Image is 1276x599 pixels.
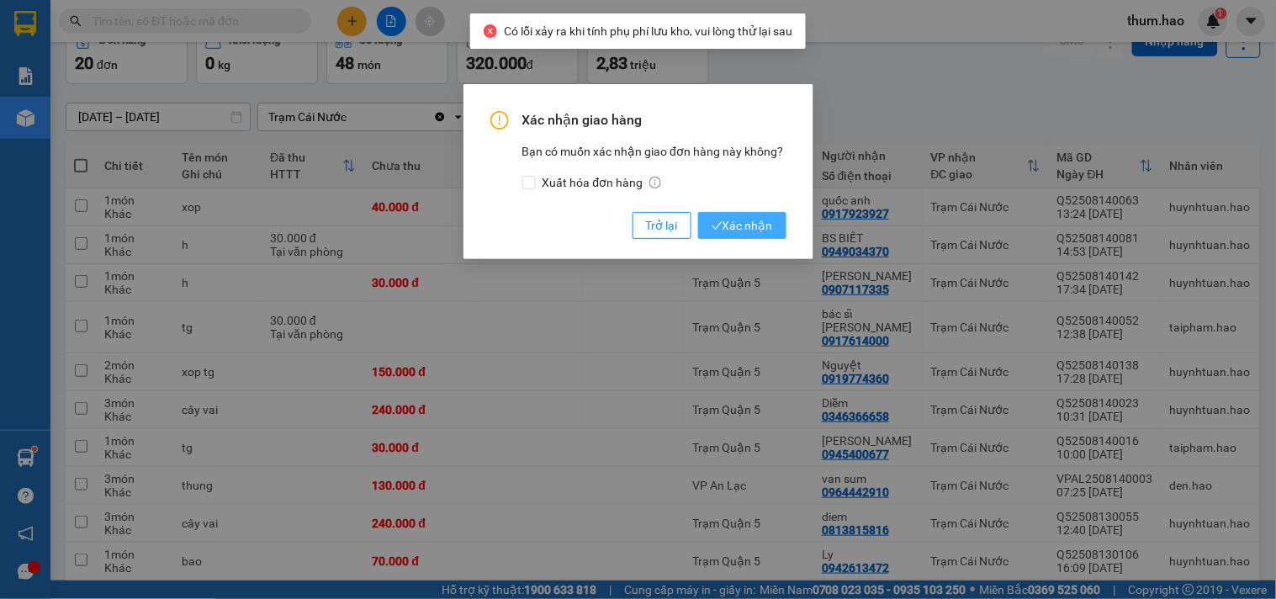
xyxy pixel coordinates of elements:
span: Xác nhận giao hàng [522,111,786,130]
div: Bạn có muốn xác nhận giao đơn hàng này không? [522,142,786,192]
span: Xác nhận [712,216,773,235]
span: exclamation-circle [490,111,509,130]
button: Trở lại [633,212,691,239]
button: checkXác nhận [698,212,786,239]
span: info-circle [649,177,661,188]
span: Có lỗi xảy ra khi tính phụ phí lưu kho, vui lòng thử lại sau [504,24,792,38]
span: close-circle [484,24,497,38]
span: Trở lại [646,216,678,235]
span: Xuất hóa đơn hàng [536,173,669,192]
span: check [712,220,723,231]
